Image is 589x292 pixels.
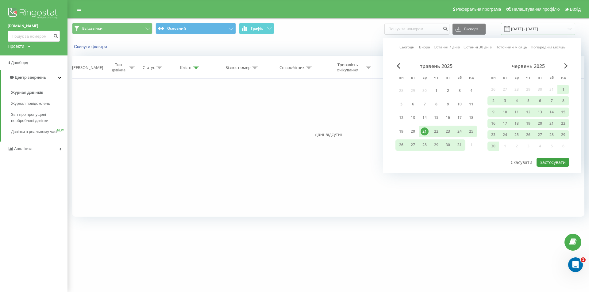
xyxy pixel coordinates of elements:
[536,108,544,116] div: 13
[534,108,546,117] div: пт 13 черв 2025 р.
[432,141,440,149] div: 29
[546,108,557,117] div: сб 14 черв 2025 р.
[534,96,546,105] div: пт 6 черв 2025 р.
[11,60,28,65] span: Дашборд
[407,98,419,110] div: вт 6 трав 2025 р.
[507,158,536,167] button: Скасувати
[11,109,67,126] a: Звіт про пропущені необроблені дзвінки
[531,44,565,50] a: Попередній місяць
[511,130,522,139] div: ср 25 черв 2025 р.
[409,100,417,108] div: 6
[536,131,544,139] div: 27
[467,100,475,108] div: 11
[501,119,509,127] div: 17
[548,119,556,127] div: 21
[467,127,475,135] div: 25
[534,119,546,128] div: пт 20 черв 2025 р.
[537,158,569,167] button: Застосувати
[487,63,569,69] div: червень 2025
[409,114,417,122] div: 13
[559,131,567,139] div: 29
[432,127,440,135] div: 22
[419,44,430,50] a: Вчора
[499,119,511,128] div: вт 17 черв 2025 р.
[420,74,429,83] abbr: середа
[557,119,569,128] div: нд 22 черв 2025 р.
[72,23,152,34] button: Всі дзвінки
[522,108,534,117] div: чт 12 черв 2025 р.
[110,62,128,73] div: Тип дзвінка
[430,126,442,137] div: чт 22 трав 2025 р.
[489,97,497,105] div: 2
[524,74,533,83] abbr: четвер
[1,70,67,85] a: Центр звернень
[559,85,567,93] div: 1
[454,126,465,137] div: сб 24 трав 2025 р.
[487,119,499,128] div: пн 16 черв 2025 р.
[381,62,414,73] div: Тривалість розмови
[499,130,511,139] div: вт 24 черв 2025 р.
[465,98,477,110] div: нд 11 трав 2025 р.
[465,126,477,137] div: нд 25 трав 2025 р.
[395,139,407,151] div: пн 26 трав 2025 р.
[384,24,449,35] input: Пошук за номером
[499,96,511,105] div: вт 3 черв 2025 р.
[548,131,556,139] div: 28
[421,141,429,149] div: 28
[443,74,452,83] abbr: п’ятниця
[522,119,534,128] div: чт 19 черв 2025 р.
[467,87,475,95] div: 4
[419,126,430,137] div: ср 21 трав 2025 р.
[456,127,464,135] div: 24
[559,119,567,127] div: 22
[442,98,454,110] div: пт 9 трав 2025 р.
[489,131,497,139] div: 23
[444,100,452,108] div: 9
[11,98,67,109] a: Журнал повідомлень
[557,108,569,117] div: нд 15 черв 2025 р.
[239,23,274,34] button: Графік
[501,97,509,105] div: 3
[407,112,419,123] div: вт 13 трав 2025 р.
[548,97,556,105] div: 7
[454,139,465,151] div: сб 31 трав 2025 р.
[487,130,499,139] div: пн 23 черв 2025 р.
[546,96,557,105] div: сб 7 черв 2025 р.
[522,96,534,105] div: чт 5 черв 2025 р.
[456,7,501,12] span: Реферальна програма
[432,87,440,95] div: 1
[456,114,464,122] div: 17
[499,108,511,117] div: вт 10 черв 2025 р.
[421,114,429,122] div: 14
[489,74,498,83] abbr: понеділок
[72,65,103,70] div: [PERSON_NAME]
[534,130,546,139] div: пт 27 черв 2025 р.
[8,43,24,49] div: Проекти
[8,6,60,21] img: Ringostat logo
[495,44,527,50] a: Поточний місяць
[487,142,499,151] div: пн 30 черв 2025 р.
[397,74,406,83] abbr: понеділок
[442,85,454,96] div: пт 2 трав 2025 р.
[512,74,521,83] abbr: середа
[14,146,33,151] span: Аналiтика
[407,139,419,151] div: вт 27 трав 2025 р.
[421,100,429,108] div: 7
[395,126,407,137] div: пн 19 трав 2025 р.
[432,114,440,122] div: 15
[419,139,430,151] div: ср 28 трав 2025 р.
[225,65,251,70] div: Бізнес номер
[11,89,44,96] span: Журнал дзвінків
[156,23,236,34] button: Основний
[442,126,454,137] div: пт 23 трав 2025 р.
[511,119,522,128] div: ср 18 черв 2025 р.
[465,85,477,96] div: нд 4 трав 2025 р.
[409,141,417,149] div: 27
[522,130,534,139] div: чт 26 черв 2025 р.
[11,126,67,137] a: Дзвінки в реальному часіNEW
[82,26,102,31] span: Всі дзвінки
[581,257,586,262] span: 1
[444,141,452,149] div: 30
[524,119,532,127] div: 19
[409,127,417,135] div: 20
